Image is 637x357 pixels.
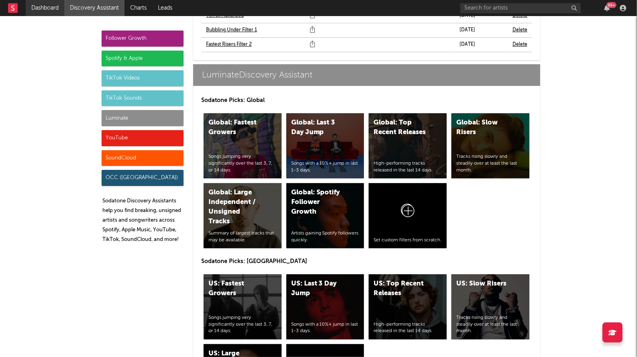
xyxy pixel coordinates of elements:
div: Global: Slow Risers [456,118,511,137]
div: TikTok Videos [102,70,184,86]
div: Follower Growth [102,31,184,47]
a: Set custom filters from scratch. [369,183,447,248]
div: Luminate [102,110,184,126]
div: TikTok Sounds [102,90,184,106]
div: US: Top Recent Releases [374,279,428,298]
div: High-performing tracks released in the last 14 days. [374,160,442,174]
div: US: Fastest Growers [208,279,263,298]
a: LuminateDiscovery Assistant [193,64,540,86]
td: Delete [508,23,532,37]
p: Sodatone Picks: [GEOGRAPHIC_DATA] [201,257,532,266]
div: Tracks rising slowly and steadily over at least the last month. [456,314,525,335]
button: 99+ [604,5,610,11]
div: Songs jumping very significantly over the last 3, 7, or 14 days. [208,153,277,173]
a: Fastest Risers Filter 2 [206,40,252,49]
div: 99 + [606,2,617,8]
div: Artists gaining Spotify followers quickly. [291,230,359,244]
div: YouTube [102,130,184,146]
div: Global: Top Recent Releases [374,118,428,137]
a: Global: Spotify Follower GrowthArtists gaining Spotify followers quickly. [286,183,364,248]
div: Tracks rising slowly and steadily over at least the last month. [456,153,525,173]
div: Summary of largest tracks that may be available. [208,230,277,244]
p: Sodatone Picks: Global [201,96,532,105]
a: US: Last 3 Day JumpSongs with a 10%+ jump in last 1-3 days. [286,274,364,339]
a: US: Fastest GrowersSongs jumping very significantly over the last 3, 7, or 14 days. [204,274,282,339]
a: Global: Slow RisersTracks rising slowly and steadily over at least the last month. [451,113,529,178]
div: High-performing tracks released in the last 14 days. [374,321,442,335]
td: [DATE] [455,23,508,37]
a: Global: Last 3 Day JumpSongs with a 10%+ jump in last 1-3 days. [286,113,364,178]
a: US: Slow RisersTracks rising slowly and steadily over at least the last month. [451,274,529,339]
td: [DATE] [455,37,508,52]
div: Spotify & Apple [102,51,184,67]
div: US: Last 3 Day Jump [291,279,346,298]
div: Songs jumping very significantly over the last 3, 7, or 14 days. [208,314,277,335]
td: Delete [508,37,532,52]
a: Bubbling Under Filter 1 [206,25,257,35]
input: Search for artists [460,3,581,13]
div: Global: Last 3 Day Jump [291,118,346,137]
div: Songs with a 10%+ jump in last 1-3 days. [291,160,359,174]
div: Global: Spotify Follower Growth [291,188,346,217]
p: Sodatone Discovery Assistants help you find breaking, unsigned artists and songwriters across Spo... [102,196,184,245]
a: Global: Fastest GrowersSongs jumping very significantly over the last 3, 7, or 14 days. [204,113,282,178]
div: Songs with a 10%+ jump in last 1-3 days. [291,321,359,335]
div: US: Slow Risers [456,279,511,289]
div: SoundCloud [102,150,184,166]
div: Global: Large Independent / Unsigned Tracks [208,188,263,226]
a: US: Top Recent ReleasesHigh-performing tracks released in the last 14 days. [369,274,447,339]
div: Global: Fastest Growers [208,118,263,137]
div: Set custom filters from scratch. [374,237,442,244]
div: OCC ([GEOGRAPHIC_DATA]) [102,170,184,186]
a: Global: Large Independent / Unsigned TracksSummary of largest tracks that may be available. [204,183,282,248]
a: Global: Top Recent ReleasesHigh-performing tracks released in the last 14 days. [369,113,447,178]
